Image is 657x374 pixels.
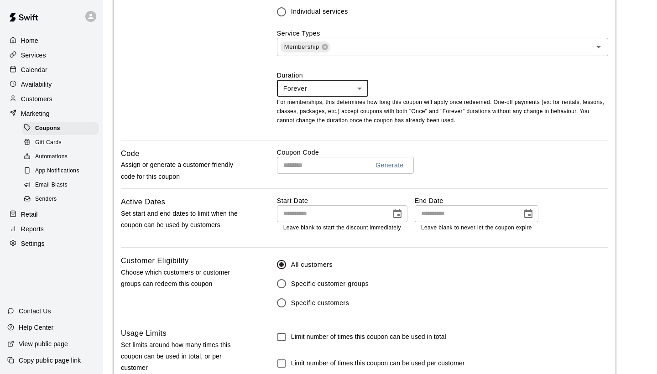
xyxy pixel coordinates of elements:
button: Generate [372,157,407,174]
a: Gift Cards [22,135,103,150]
label: End Date [415,196,538,205]
a: Calendar [7,63,95,77]
p: View public page [19,339,68,348]
div: Coupons [22,122,99,135]
p: Leave blank to never let the coupon expire [421,223,532,233]
a: Customers [7,92,95,106]
p: Reports [21,224,44,234]
p: Marketing [21,109,50,118]
a: App Notifications [22,164,103,178]
p: Retail [21,210,38,219]
p: Leave blank to start the discount immediately [283,223,401,233]
p: Home [21,36,38,45]
a: Automations [22,150,103,164]
a: Services [7,48,95,62]
a: Marketing [7,107,95,120]
p: Copy public page link [19,356,81,365]
h6: Code [121,148,140,160]
div: App Notifications [22,165,99,177]
span: Gift Cards [35,138,62,147]
label: Coupon Code [277,148,608,157]
div: Forever [277,80,368,97]
h6: Customer Eligibility [121,255,189,267]
label: Duration [277,71,608,80]
p: Services [21,51,46,60]
a: Settings [7,237,95,250]
button: Choose date [519,205,537,223]
div: Email Blasts [22,179,99,192]
a: Coupons [22,121,103,135]
span: Specific customers [291,298,349,308]
p: Settings [21,239,45,248]
p: Set start and end dates to limit when the coupon can be used by customers [121,208,248,231]
a: Reports [7,222,95,236]
p: For memberships, this determines how long this coupon will apply once redeemed. One-off payments ... [277,98,608,125]
a: Retail [7,208,95,221]
div: Automations [22,151,99,163]
div: Senders [22,193,99,206]
p: Availability [21,80,52,89]
h6: Active Dates [121,196,166,208]
p: Choose which customers or customer groups can redeem this coupon [121,267,248,290]
button: Choose date [388,205,407,223]
a: Email Blasts [22,178,103,192]
span: Individual services [291,7,348,16]
p: Help Center [19,323,53,332]
span: Senders [35,195,57,204]
h6: Limit number of times this coupon can be used per customer [291,358,465,369]
div: Gift Cards [22,136,99,149]
div: Membership [281,42,330,52]
span: Specific customer groups [291,279,369,289]
span: All customers [291,260,333,270]
p: Contact Us [19,306,51,316]
p: Calendar [21,65,47,74]
span: Coupons [35,124,60,133]
h6: Limit number of times this coupon can be used in total [291,332,446,342]
p: Assign or generate a customer-friendly code for this coupon [121,159,248,182]
p: Set limits around how many times this coupon can be used in total, or per customer [121,339,248,374]
label: Start Date [277,196,407,205]
span: Membership [281,42,323,52]
a: Home [7,34,95,47]
h6: Usage Limits [121,327,167,339]
a: Senders [22,192,103,207]
a: Availability [7,78,95,91]
span: Email Blasts [35,181,68,190]
span: App Notifications [35,166,79,176]
button: Open [592,41,605,53]
label: Service Types [277,30,320,37]
p: Customers [21,94,52,104]
span: Automations [35,152,68,161]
